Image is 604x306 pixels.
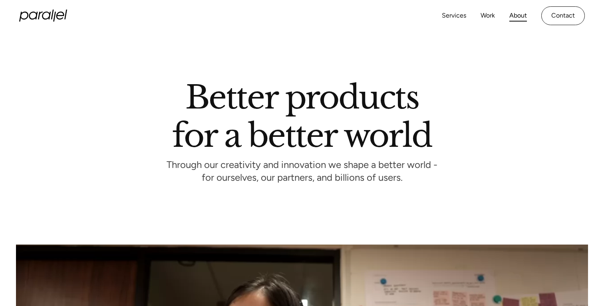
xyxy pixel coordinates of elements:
[172,86,431,147] h1: Better products for a better world
[481,10,495,22] a: Work
[442,10,466,22] a: Services
[509,10,527,22] a: About
[167,161,437,183] p: Through our creativity and innovation we shape a better world - for ourselves, our partners, and ...
[19,10,67,22] a: home
[541,6,585,25] a: Contact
